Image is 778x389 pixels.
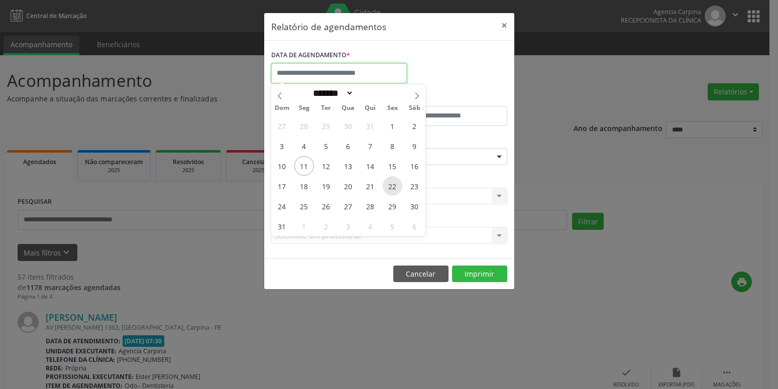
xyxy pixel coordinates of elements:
[403,105,425,111] span: Sáb
[361,176,380,196] span: Agosto 21, 2025
[316,156,336,176] span: Agosto 12, 2025
[361,196,380,216] span: Agosto 28, 2025
[393,266,449,283] button: Cancelar
[315,105,337,111] span: Ter
[337,105,359,111] span: Qua
[271,20,386,33] h5: Relatório de agendamentos
[354,88,387,98] input: Year
[383,156,402,176] span: Agosto 15, 2025
[271,48,350,63] label: DATA DE AGENDAMENTO
[339,176,358,196] span: Agosto 20, 2025
[339,216,358,236] span: Setembro 3, 2025
[272,216,292,236] span: Agosto 31, 2025
[361,136,380,156] span: Agosto 7, 2025
[383,216,402,236] span: Setembro 5, 2025
[392,90,507,106] label: ATÉ
[339,116,358,136] span: Julho 30, 2025
[316,216,336,236] span: Setembro 2, 2025
[293,105,315,111] span: Seg
[405,156,424,176] span: Agosto 16, 2025
[452,266,507,283] button: Imprimir
[316,116,336,136] span: Julho 29, 2025
[383,136,402,156] span: Agosto 8, 2025
[294,136,314,156] span: Agosto 4, 2025
[294,216,314,236] span: Setembro 1, 2025
[361,216,380,236] span: Setembro 4, 2025
[310,88,354,98] select: Month
[405,216,424,236] span: Setembro 6, 2025
[339,136,358,156] span: Agosto 6, 2025
[339,196,358,216] span: Agosto 27, 2025
[383,116,402,136] span: Agosto 1, 2025
[359,105,381,111] span: Qui
[383,176,402,196] span: Agosto 22, 2025
[339,156,358,176] span: Agosto 13, 2025
[361,156,380,176] span: Agosto 14, 2025
[272,176,292,196] span: Agosto 17, 2025
[361,116,380,136] span: Julho 31, 2025
[381,105,403,111] span: Sex
[383,196,402,216] span: Agosto 29, 2025
[316,176,336,196] span: Agosto 19, 2025
[272,156,292,176] span: Agosto 10, 2025
[316,196,336,216] span: Agosto 26, 2025
[272,196,292,216] span: Agosto 24, 2025
[294,116,314,136] span: Julho 28, 2025
[316,136,336,156] span: Agosto 5, 2025
[272,136,292,156] span: Agosto 3, 2025
[271,105,293,111] span: Dom
[272,116,292,136] span: Julho 27, 2025
[494,13,514,38] button: Close
[294,176,314,196] span: Agosto 18, 2025
[294,196,314,216] span: Agosto 25, 2025
[405,196,424,216] span: Agosto 30, 2025
[405,136,424,156] span: Agosto 9, 2025
[405,116,424,136] span: Agosto 2, 2025
[405,176,424,196] span: Agosto 23, 2025
[294,156,314,176] span: Agosto 11, 2025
